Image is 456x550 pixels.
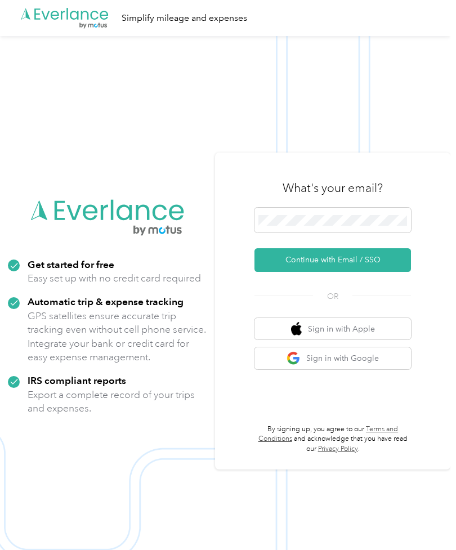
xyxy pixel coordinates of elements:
div: Simplify mileage and expenses [122,11,247,25]
p: Export a complete record of your trips and expenses. [28,388,207,415]
img: google logo [287,351,301,365]
strong: Get started for free [28,258,114,270]
p: GPS satellites ensure accurate trip tracking even without cell phone service. Integrate your bank... [28,309,207,364]
strong: IRS compliant reports [28,374,126,386]
strong: Automatic trip & expense tracking [28,296,184,307]
a: Privacy Policy [318,445,358,453]
p: Easy set up with no credit card required [28,271,201,285]
h3: What's your email? [283,180,383,196]
a: Terms and Conditions [258,425,399,444]
button: google logoSign in with Google [254,347,411,369]
p: By signing up, you agree to our and acknowledge that you have read our . [254,424,411,454]
button: Continue with Email / SSO [254,248,411,272]
button: apple logoSign in with Apple [254,318,411,340]
span: OR [313,290,352,302]
img: apple logo [291,322,302,336]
